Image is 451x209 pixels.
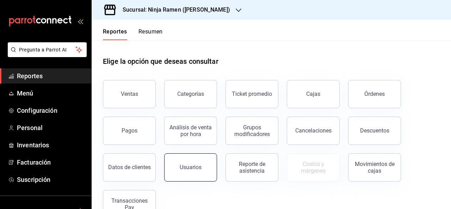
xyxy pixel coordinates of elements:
span: Reportes [17,71,86,81]
a: Pregunta a Parrot AI [5,51,87,59]
div: Categorías [177,91,204,97]
span: Configuración [17,106,86,115]
button: Órdenes [348,80,401,108]
button: Análisis de venta por hora [164,117,217,145]
button: Resumen [138,28,163,40]
button: Grupos modificadores [225,117,278,145]
span: Inventarios [17,140,86,150]
button: Ventas [103,80,156,108]
h3: Sucursal: Ninja Ramen ([PERSON_NAME]) [117,6,230,14]
div: Datos de clientes [108,164,151,171]
button: Contrata inventarios para ver este reporte [287,153,340,182]
button: Movimientos de cajas [348,153,401,182]
a: Cajas [287,80,340,108]
button: Pagos [103,117,156,145]
h1: Elige la opción que deseas consultar [103,56,218,67]
div: navigation tabs [103,28,163,40]
span: Pregunta a Parrot AI [19,46,76,54]
button: Categorías [164,80,217,108]
span: Suscripción [17,175,86,184]
button: Reportes [103,28,127,40]
button: Pregunta a Parrot AI [8,42,87,57]
div: Análisis de venta por hora [169,124,212,137]
span: Personal [17,123,86,133]
div: Órdenes [364,91,385,97]
div: Reporte de asistencia [230,161,274,174]
button: Datos de clientes [103,153,156,182]
div: Ticket promedio [232,91,272,97]
div: Movimientos de cajas [353,161,396,174]
button: Cancelaciones [287,117,340,145]
button: Usuarios [164,153,217,182]
button: Descuentos [348,117,401,145]
span: Facturación [17,158,86,167]
button: Reporte de asistencia [225,153,278,182]
div: Descuentos [360,127,389,134]
div: Cancelaciones [295,127,332,134]
div: Usuarios [180,164,202,171]
button: open_drawer_menu [78,18,83,24]
span: Menú [17,88,86,98]
div: Grupos modificadores [230,124,274,137]
button: Ticket promedio [225,80,278,108]
div: Ventas [121,91,138,97]
div: Cajas [306,90,321,98]
div: Pagos [122,127,137,134]
div: Costos y márgenes [291,161,335,174]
